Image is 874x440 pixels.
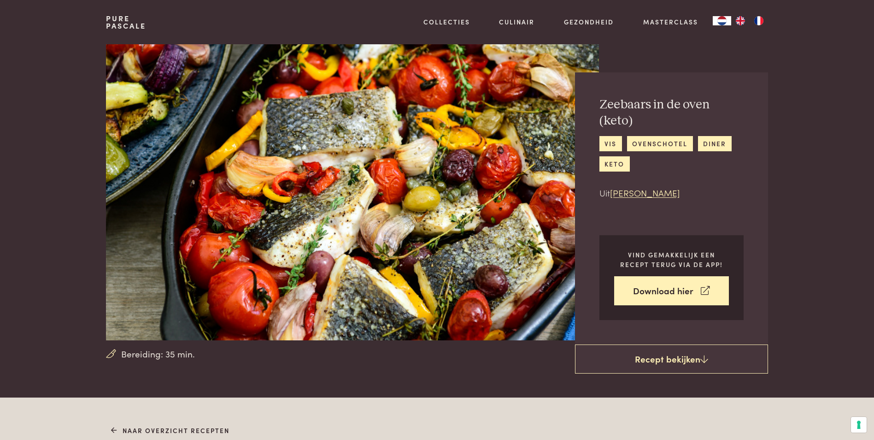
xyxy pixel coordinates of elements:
h2: Zeebaars in de oven (keto) [599,97,744,129]
a: FR [750,16,768,25]
span: Bereiding: 35 min. [121,347,195,361]
a: [PERSON_NAME] [610,186,680,199]
img: Zeebaars in de oven (keto) [106,44,598,340]
a: EN [731,16,750,25]
a: Gezondheid [564,17,614,27]
a: Collecties [423,17,470,27]
a: PurePascale [106,15,146,30]
p: Uit [599,186,744,200]
a: ovenschotel [627,136,693,151]
ul: Language list [731,16,768,25]
a: keto [599,156,630,172]
a: NL [713,16,731,25]
a: vis [599,136,622,151]
p: Vind gemakkelijk een recept terug via de app! [614,250,729,269]
button: Uw voorkeuren voor toestemming voor trackingtechnologieën [851,417,867,433]
a: Masterclass [643,17,698,27]
a: diner [698,136,732,151]
aside: Language selected: Nederlands [713,16,768,25]
div: Language [713,16,731,25]
a: Culinair [499,17,534,27]
a: Recept bekijken [575,345,768,374]
a: Download hier [614,276,729,305]
a: Naar overzicht recepten [111,426,229,435]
